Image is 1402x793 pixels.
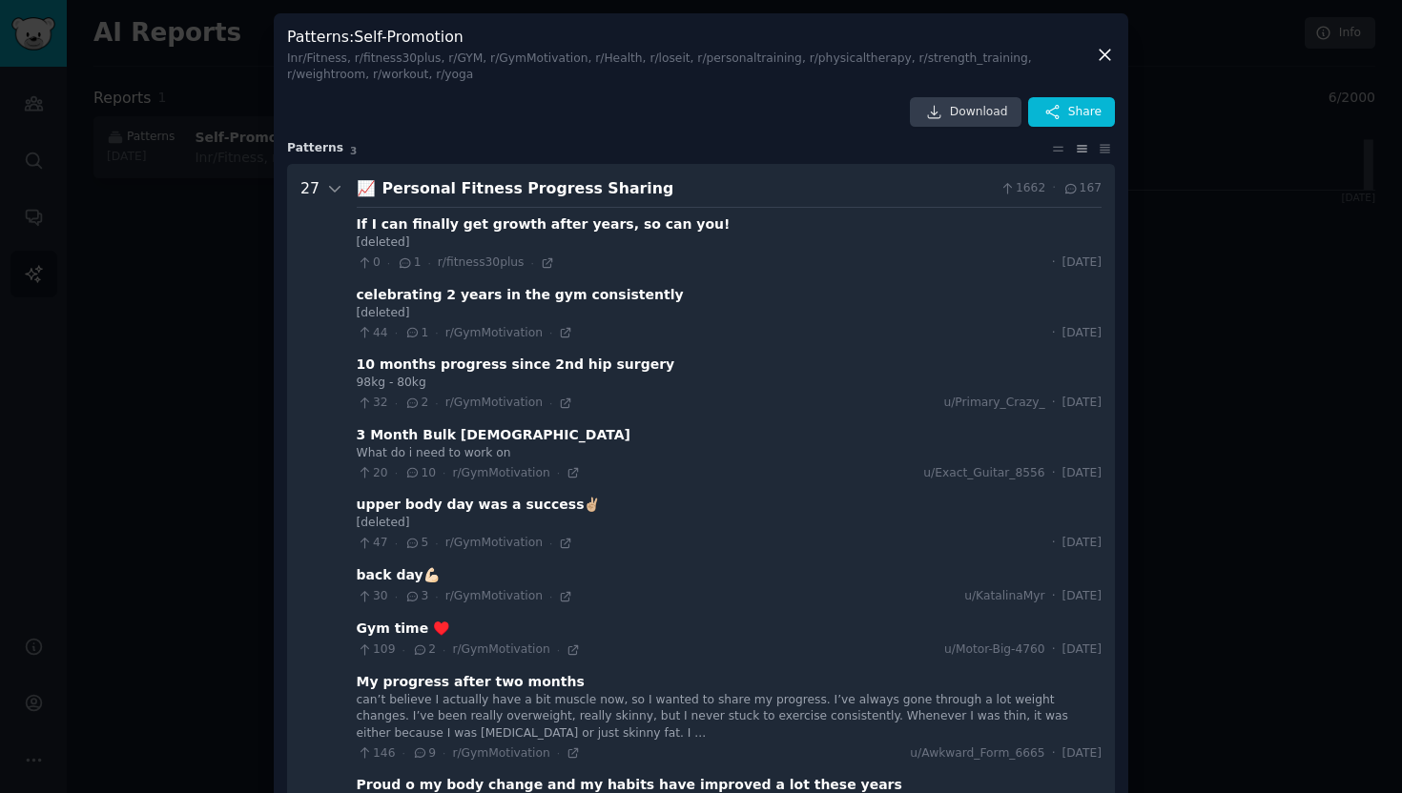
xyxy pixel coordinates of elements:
span: · [557,746,560,760]
span: · [1052,325,1056,342]
span: 146 [357,745,396,762]
span: · [443,643,445,657]
div: 3 Month Bulk [DEMOGRAPHIC_DATA] [357,425,630,445]
span: · [1052,465,1056,482]
span: 167 [1062,180,1102,197]
span: r/fitness30plus [438,255,525,269]
span: u/Primary_Crazy_ [943,395,1044,412]
span: 109 [357,641,396,659]
span: Pattern s [287,140,343,157]
div: upper body day was a success✌🏼 [357,495,601,515]
span: · [1052,535,1056,552]
span: · [1052,588,1056,605]
span: u/Exact_Guitar_8556 [923,465,1044,482]
span: · [557,643,560,657]
span: Share [1068,104,1102,121]
span: [DATE] [1062,588,1102,605]
span: 20 [357,465,388,482]
span: · [435,396,438,410]
span: 1662 [1000,180,1046,197]
span: 2 [412,641,436,659]
span: · [443,466,445,479]
span: [DATE] [1062,395,1102,412]
span: Download [950,104,1008,121]
span: u/KatalinaMyr [964,588,1044,605]
span: [DATE] [1062,641,1102,659]
span: · [427,256,430,270]
span: r/GymMotivation [452,746,549,760]
span: · [402,746,404,760]
span: 3 [350,145,357,156]
h3: Patterns : Self-Promotion [287,27,1095,84]
span: 10 [404,465,436,482]
div: My progress after two months [357,672,585,692]
span: 3 [404,588,428,605]
span: · [557,466,560,479]
span: · [387,256,390,270]
div: If I can finally get growth after years, so can you! [357,214,731,234]
span: [DATE] [1062,325,1102,342]
span: 2 [404,395,428,412]
span: · [1052,254,1056,272]
span: 0 [357,254,381,272]
span: [DATE] [1062,535,1102,552]
span: 9 [412,745,436,762]
span: [DATE] [1062,465,1102,482]
div: can’t believe I actually have a bit muscle now, so I wanted to share my progress. I’ve always gon... [357,692,1102,742]
span: · [1052,641,1056,659]
div: Gym time ♥️ [357,619,450,639]
div: 10 months progress since 2nd hip surgery [357,355,675,375]
span: [DATE] [1062,254,1102,272]
span: u/Awkward_Form_6665 [910,745,1044,762]
span: · [435,590,438,603]
span: · [549,396,552,410]
span: · [435,537,438,550]
button: Share [1028,97,1115,128]
span: 5 [404,535,428,552]
div: celebrating 2 years in the gym consistently [357,285,684,305]
div: What do i need to work on [357,445,1102,462]
span: 1 [404,325,428,342]
div: [deleted] [357,515,1102,532]
span: 47 [357,535,388,552]
span: · [549,590,552,603]
span: · [549,537,552,550]
span: r/GymMotivation [452,466,549,479]
div: [deleted] [357,234,1102,252]
span: r/GymMotivation [445,396,543,409]
span: [DATE] [1062,745,1102,762]
span: · [395,466,398,479]
span: · [402,643,404,657]
span: · [395,537,398,550]
span: r/GymMotivation [445,536,543,549]
span: r/GymMotivation [445,326,543,339]
span: · [549,326,552,339]
span: · [443,746,445,760]
span: · [395,590,398,603]
span: r/GymMotivation [452,642,549,656]
span: · [1052,395,1056,412]
span: r/GymMotivation [445,589,543,602]
span: u/Motor-Big-4760 [944,641,1045,659]
div: [deleted] [357,305,1102,322]
span: 44 [357,325,388,342]
div: Personal Fitness Progress Sharing [382,177,993,201]
span: · [395,396,398,410]
div: In r/Fitness, r/fitness30plus, r/GYM, r/GymMotivation, r/Health, r/loseit, r/personaltraining, r/... [287,51,1095,84]
span: · [395,326,398,339]
div: back day💪🏻 [357,565,440,585]
span: 30 [357,588,388,605]
span: · [1052,745,1056,762]
span: 1 [397,254,421,272]
div: 98kg - 80kg [357,375,1102,392]
span: · [1052,180,1056,197]
span: · [531,256,534,270]
span: · [435,326,438,339]
span: 32 [357,395,388,412]
a: Download [910,97,1021,128]
span: 📈 [357,179,376,197]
